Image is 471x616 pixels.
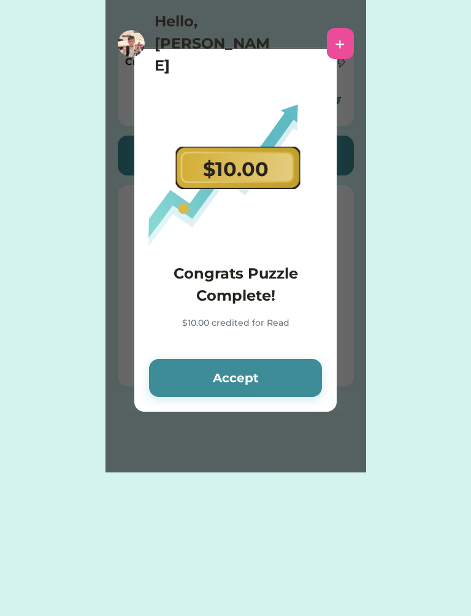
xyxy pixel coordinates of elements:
[155,10,277,77] h4: Hello, [PERSON_NAME]
[203,155,269,184] div: $10.00
[118,30,145,57] img: https%3A%2F%2F1dfc823d71cc564f25c7cc035732a2d8.cdn.bubble.io%2Ff1738643912172x984663273699984800%...
[149,359,322,397] button: Accept
[149,317,322,344] div: $10.00 credited for Read
[149,263,322,307] h4: Congrats Puzzle Complete!
[335,34,345,53] div: +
